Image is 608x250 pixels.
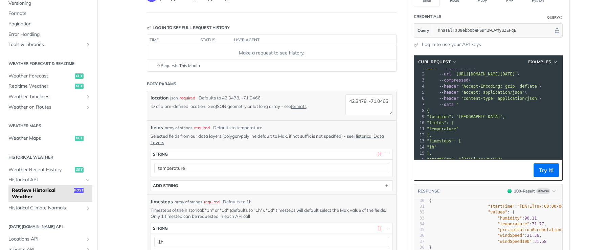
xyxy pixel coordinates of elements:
[377,151,383,157] button: Delete
[498,222,530,226] span: "temperature"
[427,151,432,156] span: ],
[153,183,178,188] div: ADD string
[547,15,559,20] div: Query
[414,101,426,108] div: 7
[85,177,91,183] button: Hide subpages for Historical API
[85,42,91,47] button: Show subpages for Tools & Libraries
[153,152,168,157] div: string
[527,233,539,238] span: 21.36
[5,8,92,19] a: Formats
[414,114,426,120] div: 9
[554,27,561,34] button: Hide
[488,210,508,214] span: "values"
[514,188,535,194] div: 200 - Result
[151,207,393,219] p: Timesteps of the historical: "1h" or "1d" (defaults to "1h"). "1d" timesteps will default select ...
[429,222,547,226] span: : ,
[151,198,173,205] span: timesteps
[422,41,481,48] a: Log in to use your API keys
[414,126,426,132] div: 11
[8,83,73,90] span: Realtime Weather
[498,239,532,244] span: "windSpeed100"
[414,227,425,233] div: 35
[5,71,92,81] a: Weather Forecastget
[427,139,461,143] span: "timesteps": [
[165,125,193,131] div: array of strings
[414,209,425,215] div: 32
[454,72,517,76] span: '[URL][DOMAIN_NAME][DATE]'
[534,163,559,177] button: Try It!
[429,210,515,214] span: : {
[8,73,73,79] span: Weather Forecast
[414,239,425,245] div: 37
[414,71,426,77] div: 2
[536,188,550,194] span: Example
[150,49,393,56] div: Make a request to see history.
[291,104,307,109] a: formats
[147,81,176,87] div: Body Params
[5,123,92,129] h2: Weather Maps
[213,124,262,131] div: Defaults to temperature
[414,120,426,126] div: 10
[8,31,91,38] span: Error Handling
[461,84,539,89] span: 'Accept-Encoding: gzip, deflate'
[175,199,202,205] div: array of strings
[439,90,459,95] span: --header
[75,73,84,79] span: get
[5,102,92,112] a: Weather on RoutesShow subpages for Weather on Routes
[427,72,520,76] span: \
[8,205,84,211] span: Historical Climate Normals
[204,199,220,205] div: required
[5,203,92,213] a: Historical Climate NormalsShow subpages for Historical Climate Normals
[427,145,437,150] span: "1h"
[418,27,429,33] span: Query
[414,95,426,101] div: 6
[232,35,383,46] th: user agent
[429,239,547,244] span: :
[456,102,458,107] span: '
[427,108,429,113] span: {
[414,138,426,144] div: 13
[414,215,425,221] div: 33
[151,133,384,145] a: Historical Data Layers
[414,150,426,156] div: 15
[418,59,451,65] span: cURL Request
[345,94,393,115] textarea: 42.3478, -71.0466
[151,133,393,145] p: Selected fields from our data layers (polygon/polyline default to Max, if not suffix is not speci...
[526,59,560,65] button: Examples
[429,233,542,238] span: : ,
[8,135,73,142] span: Weather Maps
[75,167,84,173] span: get
[147,35,198,46] th: time
[151,149,392,159] button: string
[498,233,524,238] span: "windSpeed"
[488,204,515,209] span: "startTime"
[151,181,392,191] button: ADD string
[414,233,425,238] div: 36
[414,204,425,209] div: 31
[429,198,432,203] span: {
[151,94,168,101] label: location
[85,94,91,99] button: Show subpages for Weather Timelines
[180,95,195,101] div: required
[559,16,563,19] i: Information
[547,15,563,20] div: QueryInformation
[8,236,84,243] span: Locations API
[75,84,84,89] span: get
[427,120,454,125] span: "fields": [
[170,95,178,101] div: json
[414,83,426,89] div: 4
[5,175,92,185] a: Historical APIHide subpages for Historical API
[8,166,73,173] span: Weather Recent History
[427,96,542,101] span: \
[414,24,433,37] button: Query
[5,92,92,102] a: Weather TimelinesShow subpages for Weather Timelines
[439,96,459,101] span: --header
[199,95,261,101] div: Defaults to 42.3478, -71.0466
[147,26,151,30] svg: Key
[5,81,92,91] a: Realtime Weatherget
[508,189,512,193] span: 200
[85,236,91,242] button: Show subpages for Locations API
[85,105,91,110] button: Show subpages for Weather on Routes
[414,144,426,150] div: 14
[504,188,559,195] button: 200200-ResultExample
